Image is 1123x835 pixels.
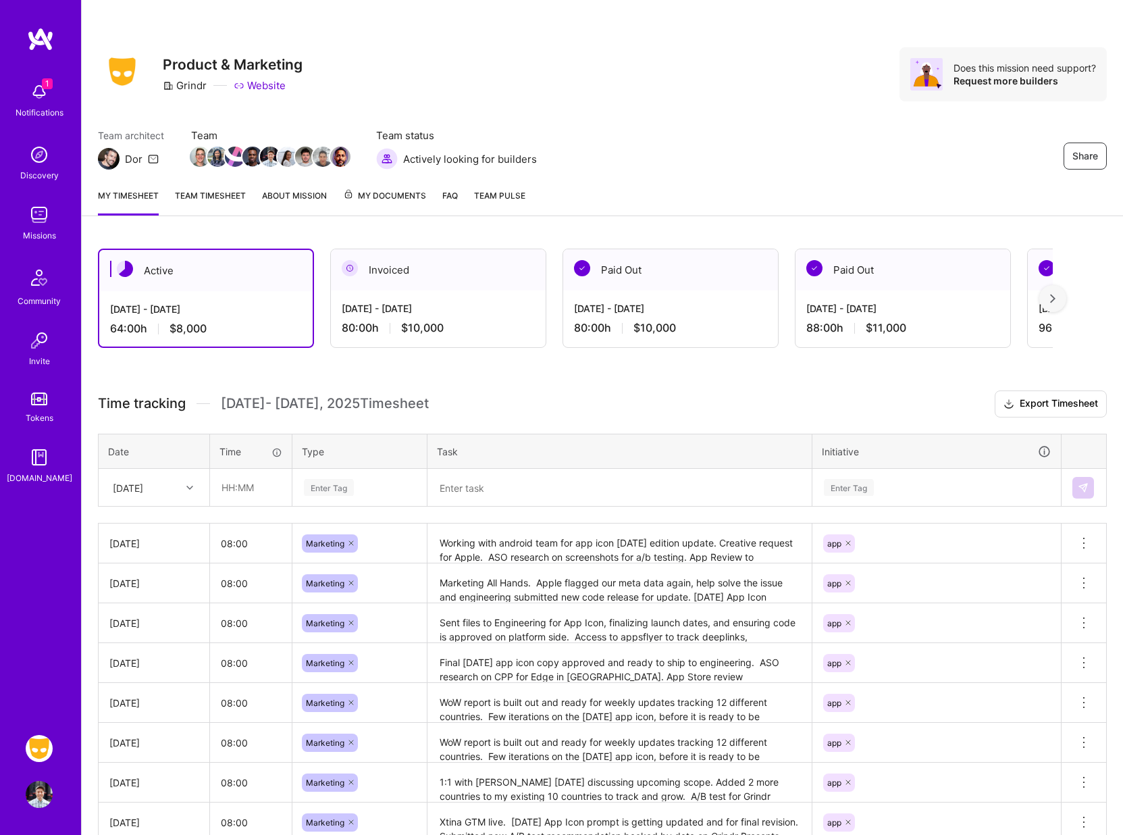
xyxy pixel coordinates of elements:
span: $11,000 [866,321,906,335]
div: Does this mission need support? [954,61,1096,74]
div: Request more builders [954,74,1096,87]
img: Team Member Avatar [225,147,245,167]
img: right [1050,294,1055,303]
span: Actively looking for builders [403,152,537,166]
div: Active [99,250,313,291]
div: 80:00 h [574,321,767,335]
textarea: Sent files to Engineering for App Icon, finalizing launch dates, and ensuring code is approved on... [429,605,810,642]
span: Time tracking [98,395,186,412]
img: Invite [26,327,53,354]
button: Share [1064,143,1107,170]
img: Grindr: Product & Marketing [26,735,53,762]
span: Team [191,128,349,143]
span: app [827,578,841,588]
span: app [827,658,841,668]
span: Team architect [98,128,164,143]
input: HH:MM [210,765,292,801]
span: Marketing [306,618,344,628]
span: $8,000 [169,322,207,336]
th: Date [99,434,210,469]
img: Submit [1078,482,1089,493]
span: app [827,817,841,828]
a: Team Member Avatar [261,145,279,168]
div: [DATE] [109,736,199,750]
div: [DATE] [113,480,143,495]
a: Team Member Avatar [244,145,261,168]
input: HH:MM [210,605,292,641]
a: Team Member Avatar [332,145,349,168]
img: Team Member Avatar [207,147,228,167]
a: About Mission [262,188,327,216]
div: Discovery [20,168,59,182]
div: Paid Out [563,249,778,290]
span: app [827,698,841,708]
img: discovery [26,141,53,168]
img: Team Architect [98,148,120,170]
a: Team Member Avatar [226,145,244,168]
span: Marketing [306,817,344,828]
div: [DATE] [109,815,199,830]
th: Type [292,434,427,469]
div: Time [219,445,282,459]
i: icon Chevron [186,484,193,491]
div: Invite [29,354,50,368]
textarea: Final [DATE] app icon copy approved and ready to ship to engineering. ASO research on CPP for Edg... [429,644,810,682]
img: guide book [26,444,53,471]
span: Team status [376,128,537,143]
span: Marketing [306,538,344,549]
span: $10,000 [633,321,676,335]
div: Invoiced [331,249,546,290]
img: User Avatar [26,781,53,808]
div: [DATE] [109,536,199,551]
div: Notifications [16,105,63,120]
img: Invoiced [342,260,358,276]
textarea: Marketing All Hands. Apple flagged our meta data again, help solve the issue and engineering subm... [429,565,810,602]
img: Avatar [910,58,943,91]
a: My Documents [343,188,426,216]
img: Team Member Avatar [242,147,263,167]
img: Company Logo [98,53,147,90]
img: Team Member Avatar [313,147,333,167]
span: $10,000 [401,321,444,335]
a: Team Member Avatar [191,145,209,168]
div: 80:00 h [342,321,535,335]
img: Active [117,261,133,277]
a: Website [234,78,286,93]
span: 1 [42,78,53,89]
input: HH:MM [210,565,292,601]
div: 64:00 h [110,322,302,336]
span: Team Pulse [474,191,525,201]
textarea: Working with android team for app icon [DATE] edition update. Creative request for Apple. ASO res... [429,525,810,562]
div: Enter Tag [304,477,354,498]
h3: Product & Marketing [163,56,303,73]
a: Team Pulse [474,188,525,216]
textarea: WoW report is built out and ready for weekly updates tracking 12 different countries. Few iterati... [429,724,810,761]
span: Marketing [306,658,344,668]
div: [DATE] [109,616,199,630]
img: Team Member Avatar [278,147,298,167]
a: Team Member Avatar [279,145,296,168]
div: Grindr [163,78,207,93]
img: Paid Out [1039,260,1055,276]
img: Paid Out [806,260,822,276]
div: Community [18,294,61,308]
input: HH:MM [210,685,292,721]
a: Team Member Avatar [296,145,314,168]
img: Team Member Avatar [330,147,350,167]
a: FAQ [442,188,458,216]
div: [DATE] [109,696,199,710]
div: Enter Tag [824,477,874,498]
div: Dor [125,152,142,166]
a: Team Member Avatar [209,145,226,168]
a: User Avatar [22,781,56,808]
span: Marketing [306,578,344,588]
a: Team Member Avatar [314,145,332,168]
input: HH:MM [211,470,291,505]
input: HH:MM [210,725,292,761]
span: Marketing [306,698,344,708]
img: tokens [31,393,47,405]
textarea: 1:1 with [PERSON_NAME] [DATE] discussing upcoming scope. Added 2 more countries to my existing 10... [429,764,810,801]
div: [DATE] - [DATE] [342,301,535,315]
div: Tokens [26,411,53,425]
i: icon Mail [148,153,159,164]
